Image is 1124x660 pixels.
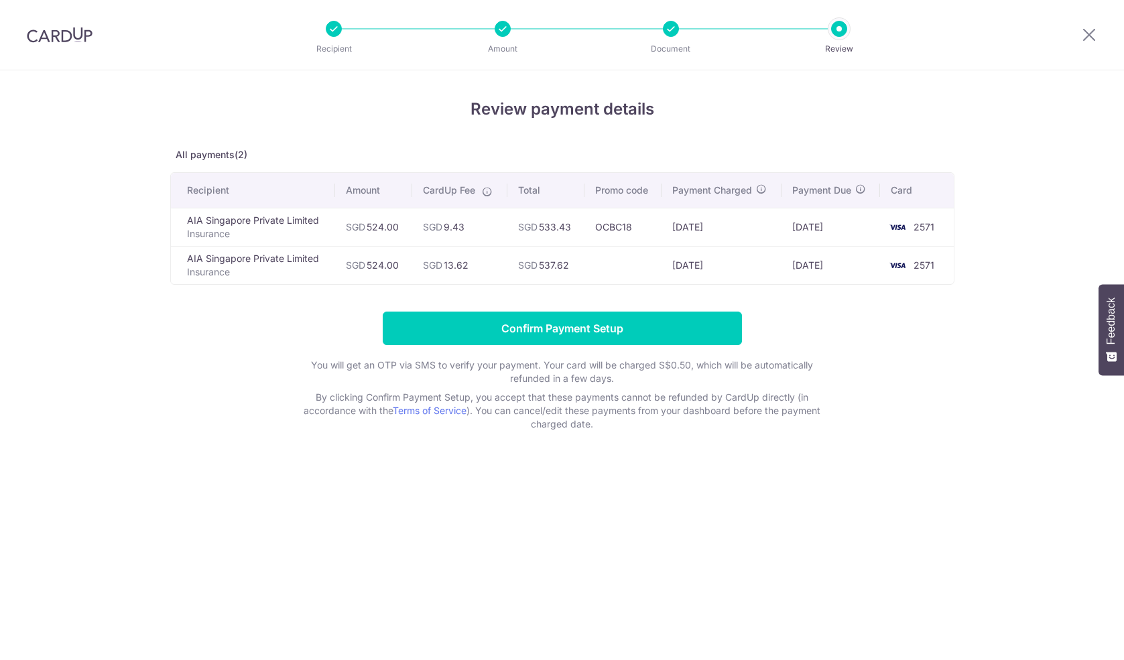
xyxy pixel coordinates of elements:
td: AIA Singapore Private Limited [171,208,336,246]
span: Payment Charged [672,184,752,197]
p: Review [790,42,889,56]
td: [DATE] [662,208,782,246]
span: SGD [423,221,442,233]
span: SGD [346,259,365,271]
td: AIA Singapore Private Limited [171,246,336,284]
th: Total [507,173,584,208]
p: By clicking Confirm Payment Setup, you accept that these payments cannot be refunded by CardUp di... [294,391,830,431]
td: OCBC18 [584,208,662,246]
td: 524.00 [335,208,412,246]
span: Payment Due [792,184,851,197]
span: Feedback [1105,298,1117,344]
span: SGD [346,221,365,233]
span: 2571 [914,221,934,233]
img: CardUp [27,27,92,43]
td: [DATE] [782,208,880,246]
p: Insurance [187,265,325,279]
th: Card [880,173,953,208]
span: CardUp Fee [423,184,475,197]
span: SGD [423,259,442,271]
p: Amount [453,42,552,56]
td: 9.43 [412,208,507,246]
button: Feedback - Show survey [1099,284,1124,375]
span: 2571 [914,259,934,271]
img: <span class="translation_missing" title="translation missing: en.account_steps.new_confirm_form.b... [884,257,911,273]
p: All payments(2) [170,148,954,161]
p: You will get an OTP via SMS to verify your payment. Your card will be charged S$0.50, which will ... [294,358,830,385]
p: Document [621,42,721,56]
th: Amount [335,173,412,208]
th: Promo code [584,173,662,208]
td: 533.43 [507,208,584,246]
td: [DATE] [662,246,782,284]
td: 524.00 [335,246,412,284]
span: SGD [518,221,538,233]
a: Terms of Service [393,405,466,416]
td: 13.62 [412,246,507,284]
p: Recipient [284,42,383,56]
img: <span class="translation_missing" title="translation missing: en.account_steps.new_confirm_form.b... [884,219,911,235]
h4: Review payment details [170,97,954,121]
p: Insurance [187,227,325,241]
th: Recipient [171,173,336,208]
td: [DATE] [782,246,880,284]
td: 537.62 [507,246,584,284]
span: SGD [518,259,538,271]
input: Confirm Payment Setup [383,312,742,345]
